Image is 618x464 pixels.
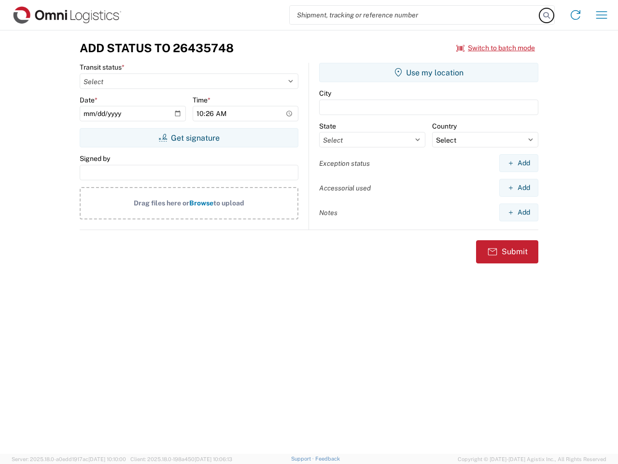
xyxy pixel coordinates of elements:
[456,40,535,56] button: Switch to batch mode
[476,240,538,263] button: Submit
[499,179,538,197] button: Add
[458,455,606,464] span: Copyright © [DATE]-[DATE] Agistix Inc., All Rights Reserved
[134,199,189,207] span: Drag files here or
[319,208,337,217] label: Notes
[290,6,540,24] input: Shipment, tracking or reference number
[291,456,315,462] a: Support
[80,128,298,147] button: Get signature
[319,89,331,98] label: City
[432,122,457,130] label: Country
[319,122,336,130] label: State
[130,456,232,462] span: Client: 2025.18.0-198a450
[80,96,98,104] label: Date
[213,199,244,207] span: to upload
[499,203,538,221] button: Add
[12,456,126,462] span: Server: 2025.18.0-a0edd1917ac
[319,63,538,82] button: Use my location
[319,184,371,192] label: Accessorial used
[193,96,211,104] label: Time
[189,199,213,207] span: Browse
[315,456,340,462] a: Feedback
[195,456,232,462] span: [DATE] 10:06:13
[80,63,125,72] label: Transit status
[88,456,126,462] span: [DATE] 10:10:00
[80,154,110,163] label: Signed by
[499,154,538,172] button: Add
[80,41,234,55] h3: Add Status to 26435748
[319,159,370,168] label: Exception status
